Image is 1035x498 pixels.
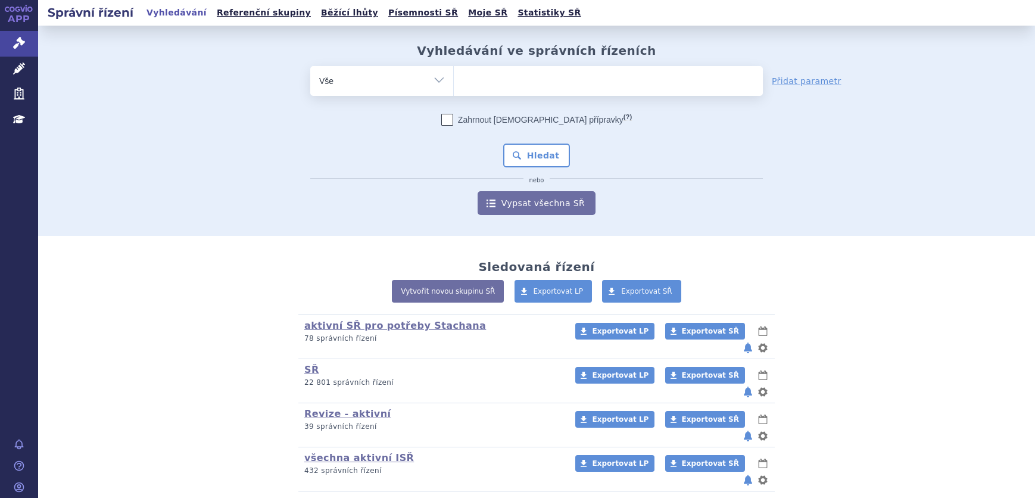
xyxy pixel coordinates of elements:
[757,429,769,443] button: nastavení
[592,327,649,335] span: Exportovat LP
[213,5,314,21] a: Referenční skupiny
[665,323,745,340] a: Exportovat SŘ
[304,320,486,331] a: aktivní SŘ pro potřeby Stachana
[304,334,560,344] p: 78 správních řízení
[304,378,560,388] p: 22 801 správních řízení
[575,323,654,340] a: Exportovat LP
[515,280,593,303] a: Exportovat LP
[602,280,681,303] a: Exportovat SŘ
[317,5,382,21] a: Běžící lhůty
[478,191,596,215] a: Vypsat všechna SŘ
[682,415,739,424] span: Exportovat SŘ
[757,368,769,382] button: lhůty
[757,473,769,487] button: nastavení
[592,371,649,379] span: Exportovat LP
[682,327,739,335] span: Exportovat SŘ
[624,113,632,121] abbr: (?)
[304,422,560,432] p: 39 správních řízení
[665,367,745,384] a: Exportovat SŘ
[757,456,769,471] button: lhůty
[523,177,550,184] i: nebo
[503,144,571,167] button: Hledat
[665,455,745,472] a: Exportovat SŘ
[592,415,649,424] span: Exportovat LP
[514,5,584,21] a: Statistiky SŘ
[478,260,594,274] h2: Sledovaná řízení
[534,287,584,295] span: Exportovat LP
[441,114,632,126] label: Zahrnout [DEMOGRAPHIC_DATA] přípravky
[742,473,754,487] button: notifikace
[38,4,143,21] h2: Správní řízení
[757,385,769,399] button: nastavení
[757,324,769,338] button: lhůty
[392,280,504,303] a: Vytvořit novou skupinu SŘ
[757,412,769,427] button: lhůty
[742,341,754,355] button: notifikace
[665,411,745,428] a: Exportovat SŘ
[385,5,462,21] a: Písemnosti SŘ
[575,411,654,428] a: Exportovat LP
[757,341,769,355] button: nastavení
[621,287,672,295] span: Exportovat SŘ
[575,455,654,472] a: Exportovat LP
[304,466,560,476] p: 432 správních řízení
[143,5,210,21] a: Vyhledávání
[417,43,656,58] h2: Vyhledávání ve správních řízeních
[464,5,511,21] a: Moje SŘ
[682,371,739,379] span: Exportovat SŘ
[592,459,649,468] span: Exportovat LP
[742,385,754,399] button: notifikace
[682,459,739,468] span: Exportovat SŘ
[772,75,841,87] a: Přidat parametr
[304,452,414,463] a: všechna aktivní ISŘ
[304,364,319,375] a: SŘ
[304,408,391,419] a: Revize - aktivní
[742,429,754,443] button: notifikace
[575,367,654,384] a: Exportovat LP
